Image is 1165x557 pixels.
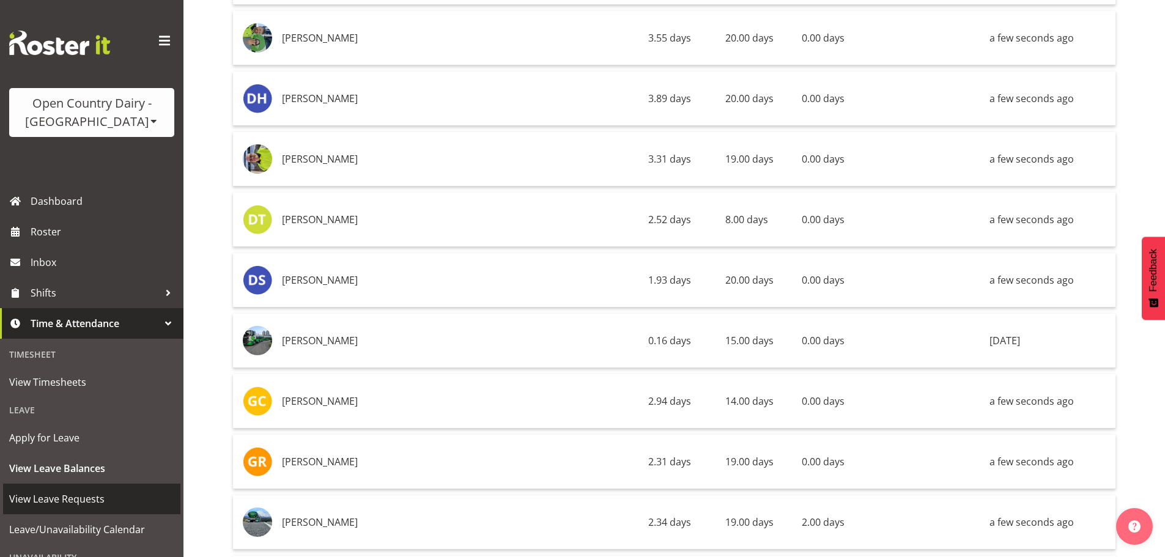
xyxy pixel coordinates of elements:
[3,397,180,422] div: Leave
[3,514,180,545] a: Leave/Unavailability Calendar
[1128,520,1141,533] img: help-xxl-2.png
[648,213,691,226] span: 2.52 days
[725,213,768,226] span: 8.00 days
[243,447,272,476] img: graeme-raupi8183.jpg
[243,265,272,295] img: duncan-shirley8178.jpg
[243,386,272,416] img: gerard-cavanagh8181.jpg
[9,459,174,478] span: View Leave Balances
[3,453,180,484] a: View Leave Balances
[648,273,691,287] span: 1.93 days
[989,213,1074,226] span: a few seconds ago
[802,273,845,287] span: 0.00 days
[31,253,177,271] span: Inbox
[989,455,1074,468] span: a few seconds ago
[725,31,774,45] span: 20.00 days
[725,92,774,105] span: 20.00 days
[243,507,272,537] img: jayden-vincent526be9264d371de1c61c32976aef3f65.png
[802,515,845,529] span: 2.00 days
[648,152,691,166] span: 3.31 days
[277,495,643,550] td: [PERSON_NAME]
[277,374,643,429] td: [PERSON_NAME]
[277,435,643,489] td: [PERSON_NAME]
[725,334,774,347] span: 15.00 days
[989,515,1074,529] span: a few seconds ago
[277,132,643,186] td: [PERSON_NAME]
[277,314,643,368] td: [PERSON_NAME]
[3,422,180,453] a: Apply for Leave
[725,455,774,468] span: 19.00 days
[802,31,845,45] span: 0.00 days
[243,205,272,234] img: dave-trepels8177.jpg
[3,484,180,514] a: View Leave Requests
[802,394,845,408] span: 0.00 days
[243,326,272,355] img: dutchie-egbert-dijkstra16581717ab99e963f859ad63957c2ca1.png
[9,520,174,539] span: Leave/Unavailability Calendar
[648,31,691,45] span: 3.55 days
[9,429,174,447] span: Apply for Leave
[648,515,691,529] span: 2.34 days
[9,490,174,508] span: View Leave Requests
[802,334,845,347] span: 0.00 days
[31,223,177,241] span: Roster
[243,23,272,53] img: casey-leonard878990e35a367874541f88119341483c.png
[989,394,1074,408] span: a few seconds ago
[3,342,180,367] div: Timesheet
[648,334,691,347] span: 0.16 days
[725,515,774,529] span: 19.00 days
[989,334,1020,347] span: [DATE]
[725,273,774,287] span: 20.00 days
[31,314,159,333] span: Time & Attendance
[9,31,110,55] img: Rosterit website logo
[725,152,774,166] span: 19.00 days
[277,72,643,126] td: [PERSON_NAME]
[802,152,845,166] span: 0.00 days
[1142,237,1165,320] button: Feedback - Show survey
[9,373,174,391] span: View Timesheets
[277,253,643,308] td: [PERSON_NAME]
[989,92,1074,105] span: a few seconds ago
[3,367,180,397] a: View Timesheets
[277,11,643,65] td: [PERSON_NAME]
[21,94,162,131] div: Open Country Dairy - [GEOGRAPHIC_DATA]
[243,84,272,113] img: darren-hatcher8175.jpg
[802,455,845,468] span: 0.00 days
[648,455,691,468] span: 2.31 days
[802,92,845,105] span: 0.00 days
[31,284,159,302] span: Shifts
[725,394,774,408] span: 14.00 days
[802,213,845,226] span: 0.00 days
[1148,249,1159,292] span: Feedback
[31,192,177,210] span: Dashboard
[989,273,1074,287] span: a few seconds ago
[989,31,1074,45] span: a few seconds ago
[648,394,691,408] span: 2.94 days
[989,152,1074,166] span: a few seconds ago
[277,193,643,247] td: [PERSON_NAME]
[648,92,691,105] span: 3.89 days
[243,144,272,174] img: daryl-wrigley6f2330e6b44fb510819945a2b605f27c.png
